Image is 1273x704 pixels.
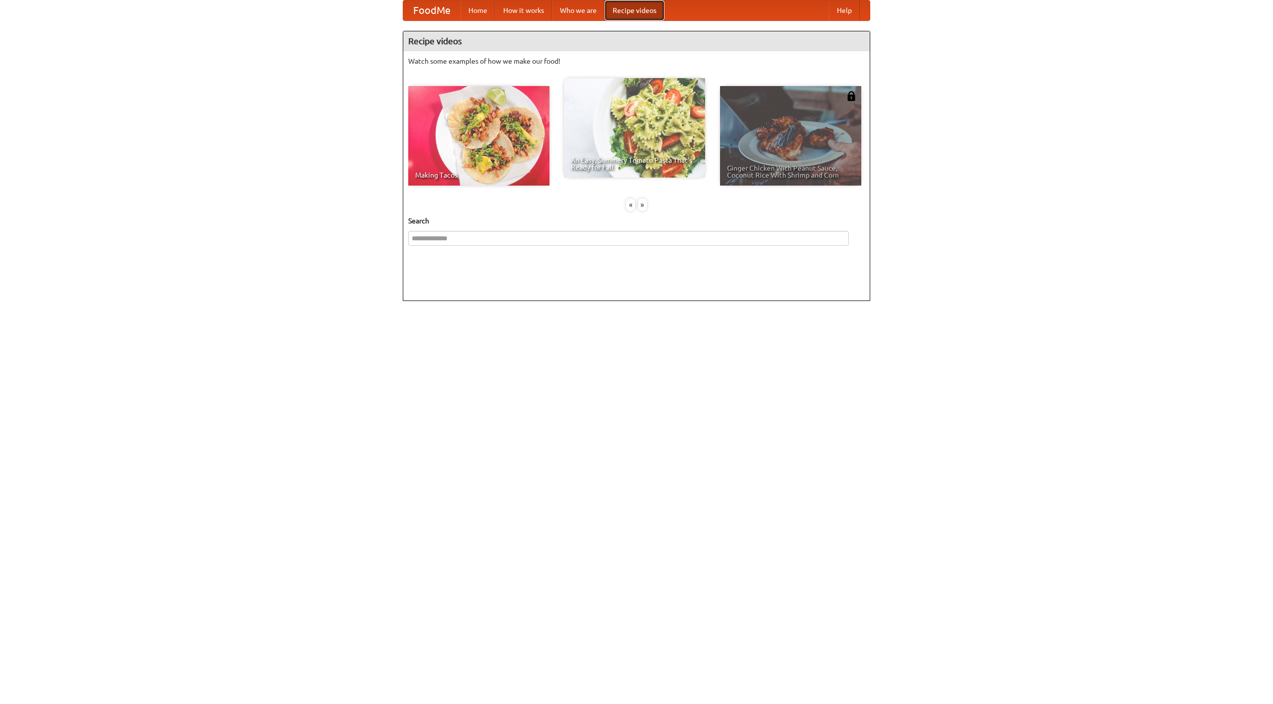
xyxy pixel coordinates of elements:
a: An Easy, Summery Tomato Pasta That's Ready for Fall [564,78,705,178]
a: Who we are [552,0,605,20]
div: « [626,199,635,211]
h4: Recipe videos [403,31,870,51]
span: An Easy, Summery Tomato Pasta That's Ready for Fall [571,157,698,171]
img: 483408.png [846,91,856,101]
a: Help [829,0,860,20]
a: Making Tacos [408,86,549,186]
a: Recipe videos [605,0,664,20]
span: Making Tacos [415,172,543,179]
a: How it works [495,0,552,20]
a: Home [460,0,495,20]
a: FoodMe [403,0,460,20]
p: Watch some examples of how we make our food! [408,56,865,66]
div: » [638,199,647,211]
h5: Search [408,216,865,226]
